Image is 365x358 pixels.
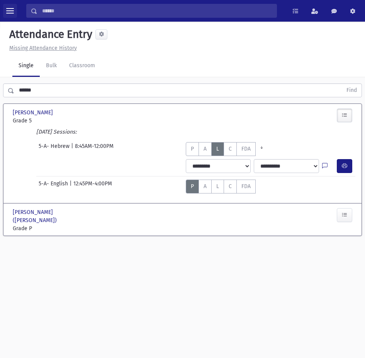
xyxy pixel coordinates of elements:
[73,180,112,193] span: 12:45PM-4:00PM
[40,55,63,77] a: Bulk
[37,4,277,18] input: Search
[71,142,75,156] span: |
[39,142,71,156] span: 5-A- Hebrew
[36,129,76,135] i: [DATE] Sessions:
[9,45,77,51] u: Missing Attendance History
[191,183,194,190] span: P
[229,183,232,190] span: C
[3,4,17,18] button: toggle menu
[12,55,40,77] a: Single
[13,117,92,125] span: Grade 5
[13,208,92,224] span: [PERSON_NAME] ([PERSON_NAME])
[13,224,92,232] span: Grade P
[186,142,268,156] div: AttTypes
[39,180,70,193] span: 5-A- English
[216,183,219,190] span: L
[70,180,73,193] span: |
[63,55,101,77] a: Classroom
[229,146,232,152] span: C
[186,180,256,193] div: AttTypes
[204,183,207,190] span: A
[191,146,194,152] span: P
[13,109,54,117] span: [PERSON_NAME]
[342,84,362,97] button: Find
[6,45,77,51] a: Missing Attendance History
[241,146,251,152] span: FDA
[241,183,251,190] span: FDA
[216,146,219,152] span: L
[75,142,114,156] span: 8:45AM-12:00PM
[204,146,207,152] span: A
[6,28,92,41] h5: Attendance Entry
